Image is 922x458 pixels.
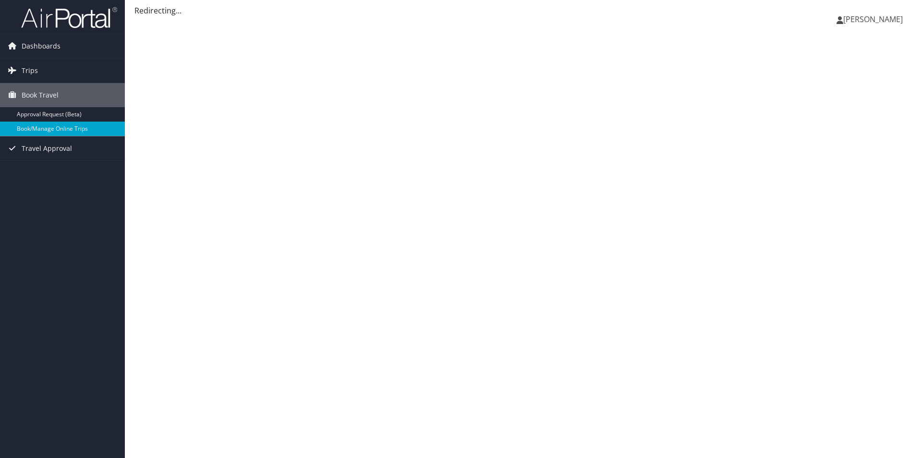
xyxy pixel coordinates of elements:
[21,6,117,29] img: airportal-logo.png
[22,59,38,83] span: Trips
[22,83,59,107] span: Book Travel
[134,5,912,16] div: Redirecting...
[22,34,61,58] span: Dashboards
[837,5,912,34] a: [PERSON_NAME]
[843,14,903,25] span: [PERSON_NAME]
[22,136,72,161] span: Travel Approval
